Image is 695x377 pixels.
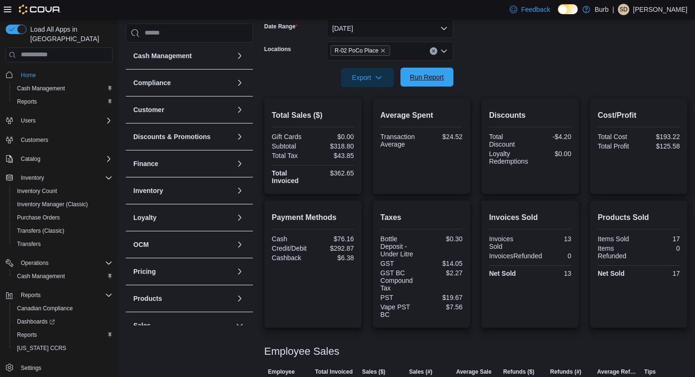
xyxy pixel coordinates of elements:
[381,269,420,292] div: GST BC Compound Tax
[21,155,40,163] span: Catalog
[2,152,116,166] button: Catalog
[13,316,59,327] a: Dashboards
[13,329,41,341] a: Reports
[13,185,61,197] a: Inventory Count
[21,71,36,79] span: Home
[133,132,232,141] button: Discounts & Promotions
[13,271,69,282] a: Cash Management
[9,270,116,283] button: Cash Management
[133,105,164,114] h3: Customer
[133,105,232,114] button: Customer
[641,245,680,252] div: 0
[13,212,64,223] a: Purchase Orders
[17,331,37,339] span: Reports
[17,85,65,92] span: Cash Management
[546,252,571,260] div: 0
[234,104,245,115] button: Customer
[133,267,156,276] h3: Pricing
[381,133,420,148] div: Transaction Average
[9,224,116,237] button: Transfers (Classic)
[264,45,291,53] label: Locations
[13,303,77,314] a: Canadian Compliance
[13,199,92,210] a: Inventory Manager (Classic)
[13,238,44,250] a: Transfers
[17,187,57,195] span: Inventory Count
[2,68,116,82] button: Home
[595,4,609,15] p: Burb
[17,257,113,269] span: Operations
[17,227,64,235] span: Transfers (Classic)
[133,132,210,141] h3: Discounts & Promotions
[133,78,232,88] button: Compliance
[315,245,354,252] div: $292.87
[13,329,113,341] span: Reports
[2,360,116,374] button: Settings
[598,133,637,140] div: Total Cost
[234,266,245,277] button: Pricing
[17,240,41,248] span: Transfers
[489,235,528,250] div: Invoices Sold
[489,133,528,148] div: Total Discount
[347,68,388,87] span: Export
[341,68,394,87] button: Export
[133,159,158,168] h3: Finance
[272,142,311,150] div: Subtotal
[234,320,245,331] button: Sales
[272,235,311,243] div: Cash
[133,213,232,222] button: Loyalty
[456,368,492,376] span: Average Sale
[17,272,65,280] span: Cash Management
[315,254,354,262] div: $6.38
[315,368,353,376] span: Total Invoiced
[503,368,534,376] span: Refunds ($)
[133,51,232,61] button: Cash Management
[633,4,687,15] p: [PERSON_NAME]
[558,4,578,14] input: Dark Mode
[598,245,637,260] div: Items Refunded
[133,321,232,330] button: Sales
[9,184,116,198] button: Inventory Count
[381,212,463,223] h2: Taxes
[13,303,113,314] span: Canadian Compliance
[489,212,571,223] h2: Invoices Sold
[17,115,113,126] span: Users
[430,47,437,55] button: Clear input
[264,346,339,357] h3: Employee Sales
[21,364,41,372] span: Settings
[133,267,232,276] button: Pricing
[272,212,354,223] h2: Payment Methods
[133,240,149,249] h3: OCM
[532,235,571,243] div: 13
[17,69,113,81] span: Home
[598,212,680,223] h2: Products Sold
[13,83,69,94] a: Cash Management
[234,50,245,61] button: Cash Management
[133,321,151,330] h3: Sales
[133,186,232,195] button: Inventory
[489,150,528,165] div: Loyalty Redemptions
[13,83,113,94] span: Cash Management
[641,133,680,140] div: $193.22
[13,225,68,237] a: Transfers (Classic)
[489,110,571,121] h2: Discounts
[489,252,542,260] div: InvoicesRefunded
[17,289,44,301] button: Reports
[532,270,571,277] div: 13
[532,133,571,140] div: -$4.20
[2,114,116,127] button: Users
[9,342,116,355] button: [US_STATE] CCRS
[330,45,391,56] span: R-02 PoCo Place
[17,153,113,165] span: Catalog
[13,212,113,223] span: Purchase Orders
[21,174,44,182] span: Inventory
[2,289,116,302] button: Reports
[21,291,41,299] span: Reports
[521,5,550,14] span: Feedback
[13,271,113,282] span: Cash Management
[133,213,156,222] h3: Loyalty
[423,303,462,311] div: $7.56
[9,237,116,251] button: Transfers
[489,270,516,277] strong: Net Sold
[17,98,37,105] span: Reports
[315,235,354,243] div: $76.16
